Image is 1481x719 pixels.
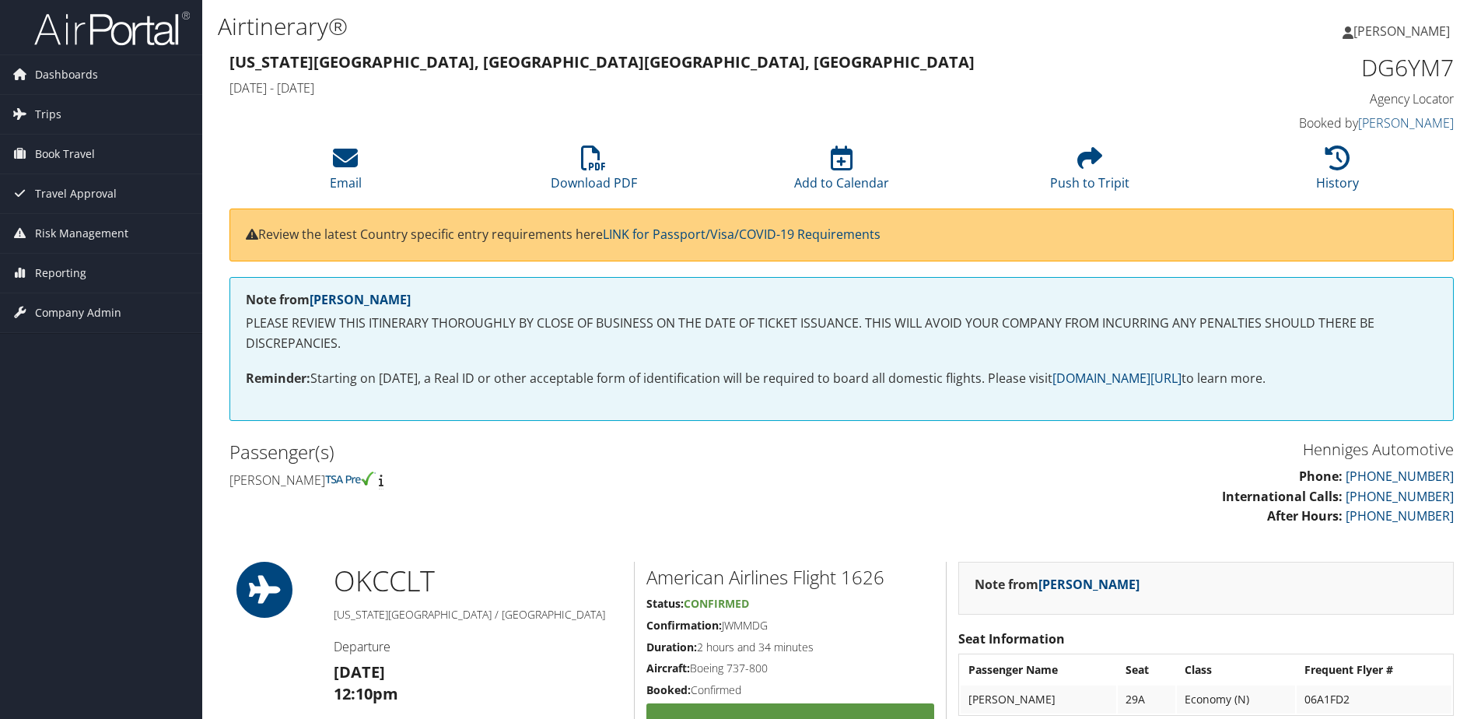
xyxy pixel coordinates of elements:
a: [PERSON_NAME] [310,291,411,308]
strong: Confirmation: [646,618,722,633]
h2: Passenger(s) [229,439,830,465]
h3: Henniges Automotive [853,439,1454,461]
h2: American Airlines Flight 1626 [646,564,934,591]
strong: Note from [246,291,411,308]
a: [PERSON_NAME] [1038,576,1140,593]
h1: Airtinerary® [218,10,1049,43]
strong: Status: [646,596,684,611]
h5: [US_STATE][GEOGRAPHIC_DATA] / [GEOGRAPHIC_DATA] [334,607,622,623]
span: Risk Management [35,214,128,253]
th: Seat [1118,656,1175,684]
span: Book Travel [35,135,95,174]
strong: Seat Information [958,630,1065,647]
td: 06A1FD2 [1297,686,1451,714]
a: [PHONE_NUMBER] [1346,507,1454,524]
strong: 12:10pm [334,683,398,704]
h4: Departure [334,638,622,655]
h4: [DATE] - [DATE] [229,79,1142,96]
strong: Note from [975,576,1140,593]
h4: Agency Locator [1165,90,1454,107]
strong: Aircraft: [646,661,690,675]
p: Starting on [DATE], a Real ID or other acceptable form of identification will be required to boar... [246,369,1437,389]
strong: International Calls: [1222,488,1343,505]
img: tsa-precheck.png [325,472,376,486]
a: Add to Calendar [794,154,889,191]
a: [DOMAIN_NAME][URL] [1052,370,1182,387]
img: airportal-logo.png [34,10,190,47]
h4: Booked by [1165,114,1454,132]
strong: Reminder: [246,370,310,387]
th: Frequent Flyer # [1297,656,1451,684]
strong: Duration: [646,640,697,654]
a: LINK for Passport/Visa/COVID-19 Requirements [603,226,881,243]
strong: Phone: [1299,468,1343,485]
a: Download PDF [551,154,637,191]
a: [PERSON_NAME] [1358,114,1454,132]
strong: After Hours: [1267,507,1343,524]
a: Email [330,154,362,191]
strong: [DATE] [334,661,385,682]
td: Economy (N) [1177,686,1296,714]
h5: JWMMDG [646,618,934,633]
span: Dashboards [35,55,98,94]
td: [PERSON_NAME] [961,686,1116,714]
h1: OKC CLT [334,562,622,601]
h5: Confirmed [646,682,934,698]
strong: Booked: [646,682,691,697]
span: Trips [35,95,61,134]
span: [PERSON_NAME] [1353,23,1450,40]
span: Travel Approval [35,174,117,213]
h5: Boeing 737-800 [646,661,934,676]
span: Company Admin [35,293,121,332]
p: PLEASE REVIEW THIS ITINERARY THOROUGHLY BY CLOSE OF BUSINESS ON THE DATE OF TICKET ISSUANCE. THIS... [246,314,1437,353]
p: Review the latest Country specific entry requirements here [246,225,1437,245]
a: [PHONE_NUMBER] [1346,488,1454,505]
a: Push to Tripit [1050,154,1129,191]
a: [PERSON_NAME] [1343,8,1465,54]
th: Class [1177,656,1296,684]
h4: [PERSON_NAME] [229,472,830,489]
h5: 2 hours and 34 minutes [646,640,934,655]
strong: [US_STATE][GEOGRAPHIC_DATA], [GEOGRAPHIC_DATA] [GEOGRAPHIC_DATA], [GEOGRAPHIC_DATA] [229,51,975,72]
td: 29A [1118,686,1175,714]
h1: DG6YM7 [1165,51,1454,84]
span: Confirmed [684,596,749,611]
th: Passenger Name [961,656,1116,684]
a: History [1316,154,1359,191]
a: [PHONE_NUMBER] [1346,468,1454,485]
span: Reporting [35,254,86,293]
